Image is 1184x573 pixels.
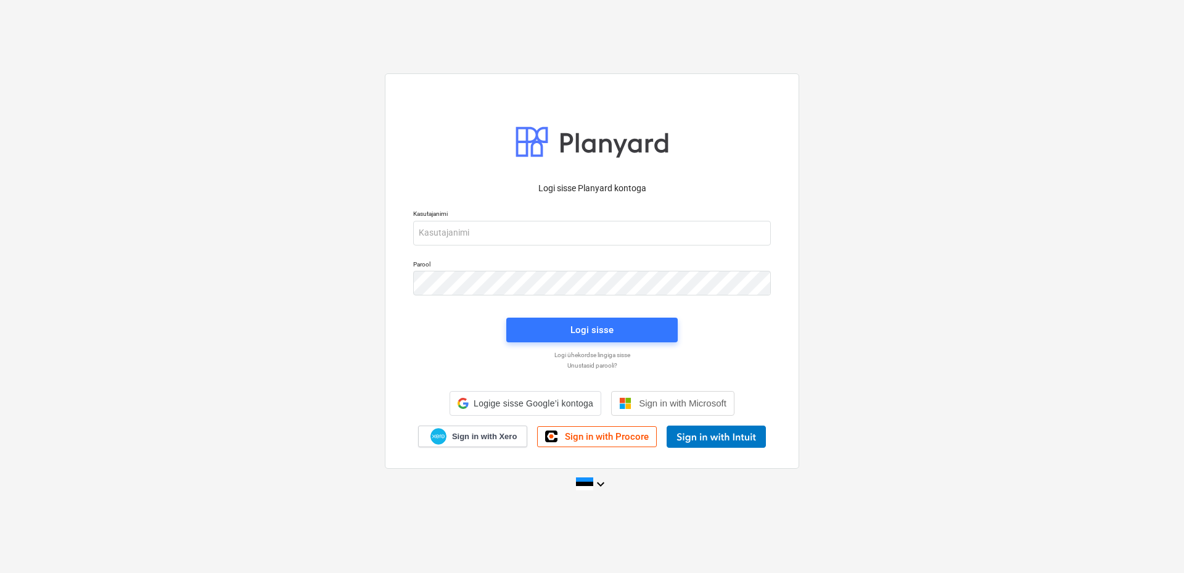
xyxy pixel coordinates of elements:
[565,431,649,442] span: Sign in with Procore
[413,182,771,195] p: Logi sisse Planyard kontoga
[413,260,771,271] p: Parool
[450,391,601,416] div: Logige sisse Google’i kontoga
[452,431,517,442] span: Sign in with Xero
[570,322,614,338] div: Logi sisse
[430,428,446,445] img: Xero logo
[639,398,726,408] span: Sign in with Microsoft
[506,318,678,342] button: Logi sisse
[619,397,631,410] img: Microsoft logo
[407,361,777,369] a: Unustasid parooli?
[413,221,771,245] input: Kasutajanimi
[418,426,528,447] a: Sign in with Xero
[537,426,657,447] a: Sign in with Procore
[407,351,777,359] a: Logi ühekordse lingiga sisse
[474,398,593,408] span: Logige sisse Google’i kontoga
[593,477,608,492] i: keyboard_arrow_down
[413,210,771,220] p: Kasutajanimi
